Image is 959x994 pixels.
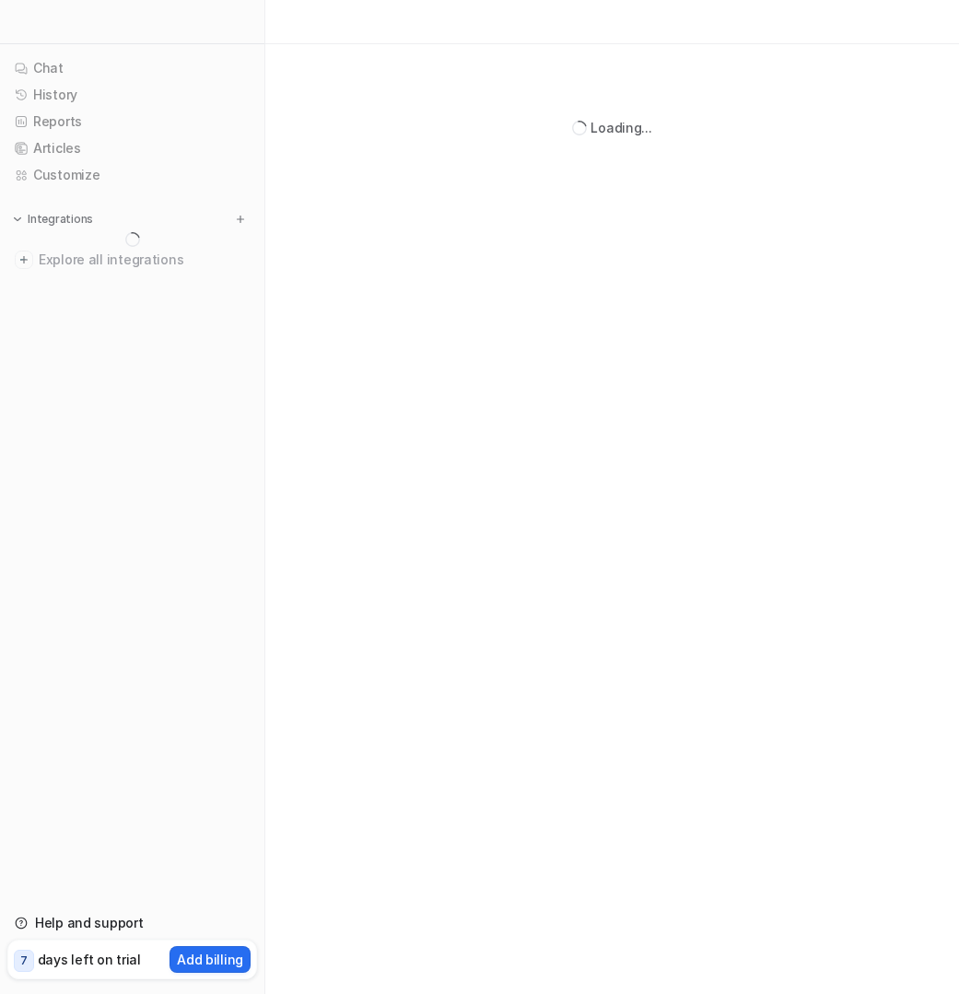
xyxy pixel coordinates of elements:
a: Chat [7,55,257,81]
a: History [7,82,257,108]
p: 7 [20,953,28,969]
a: Articles [7,135,257,161]
a: Reports [7,109,257,134]
a: Customize [7,162,257,188]
button: Add billing [170,946,251,973]
p: days left on trial [38,950,141,969]
p: Integrations [28,212,93,227]
div: Loading... [591,118,651,137]
img: menu_add.svg [234,213,247,226]
button: Integrations [7,210,99,228]
img: expand menu [11,213,24,226]
span: Explore all integrations [39,245,250,275]
a: Explore all integrations [7,247,257,273]
p: Add billing [177,950,243,969]
img: explore all integrations [15,251,33,269]
a: Help and support [7,910,257,936]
